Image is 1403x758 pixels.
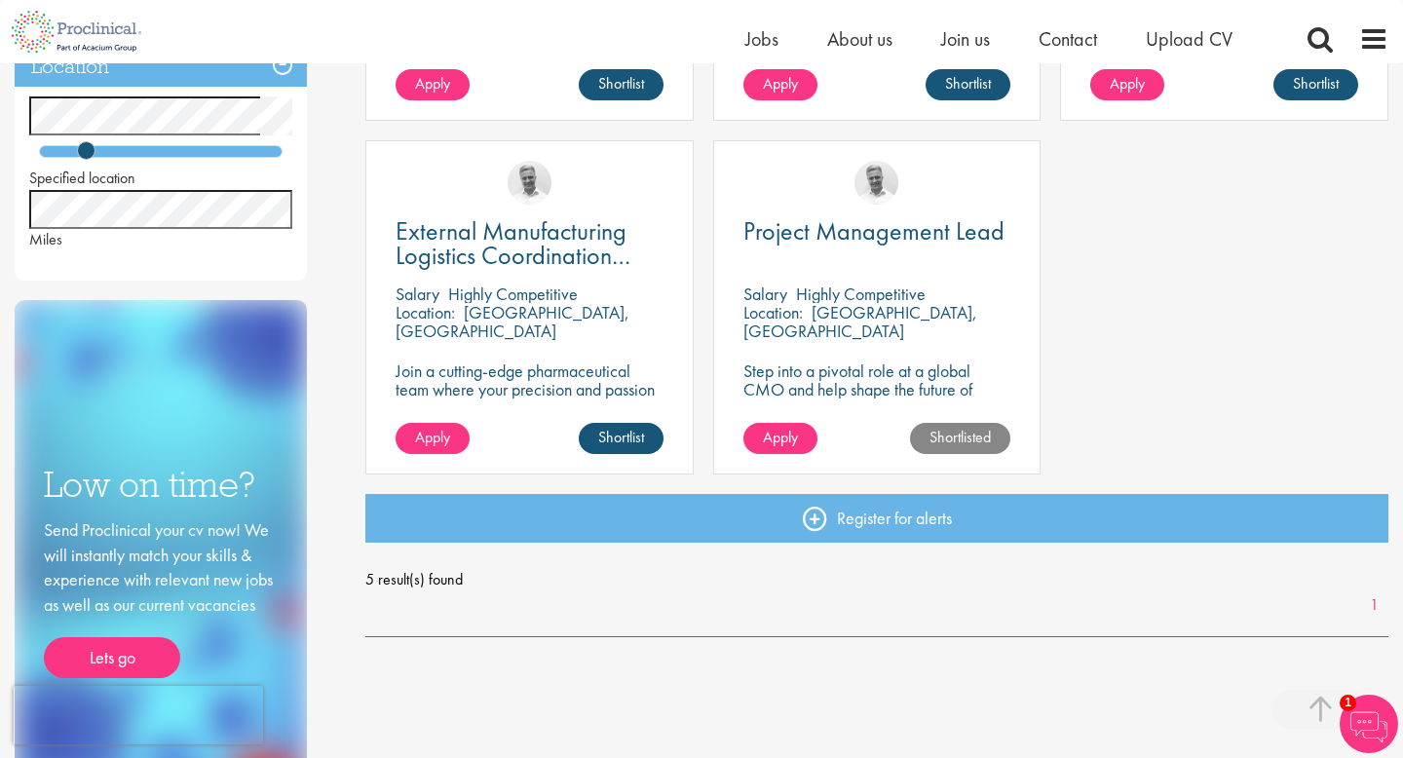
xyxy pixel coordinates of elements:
span: Apply [415,73,450,94]
a: Shortlisted [910,423,1010,454]
a: About us [827,26,892,52]
p: Highly Competitive [796,283,926,305]
span: Specified location [29,168,135,188]
a: Upload CV [1146,26,1232,52]
span: Apply [763,73,798,94]
a: Apply [396,69,470,100]
img: Chatbot [1340,695,1398,753]
a: Join us [941,26,990,52]
a: Apply [396,423,470,454]
span: Project Management Lead [743,214,1005,247]
span: 5 result(s) found [365,565,1388,594]
span: Location: [743,301,803,323]
span: Miles [29,229,62,249]
a: Shortlist [579,423,664,454]
p: Step into a pivotal role at a global CMO and help shape the future of healthcare manufacturing. [743,361,1011,417]
a: Project Management Lead [743,219,1011,244]
span: Apply [763,427,798,447]
a: Shortlist [926,69,1010,100]
h3: Low on time? [44,466,278,504]
a: Apply [743,69,817,100]
a: Register for alerts [365,494,1388,543]
p: Highly Competitive [448,283,578,305]
span: External Manufacturing Logistics Coordination Support [396,214,630,296]
span: Apply [415,427,450,447]
img: Joshua Bye [508,161,551,205]
div: Send Proclinical your cv now! We will instantly match your skills & experience with relevant new ... [44,517,278,678]
a: 1 [1360,594,1388,617]
a: Jobs [745,26,778,52]
span: 1 [1340,695,1356,711]
a: Shortlist [1273,69,1358,100]
p: Join a cutting-edge pharmaceutical team where your precision and passion for supply chain will he... [396,361,664,436]
img: Joshua Bye [854,161,898,205]
span: Salary [743,283,787,305]
a: External Manufacturing Logistics Coordination Support [396,219,664,268]
span: Apply [1110,73,1145,94]
a: Contact [1039,26,1097,52]
a: Shortlist [579,69,664,100]
a: Apply [1090,69,1164,100]
span: Location: [396,301,455,323]
p: [GEOGRAPHIC_DATA], [GEOGRAPHIC_DATA] [396,301,629,342]
iframe: reCAPTCHA [14,686,263,744]
a: Apply [743,423,817,454]
a: Lets go [44,637,180,678]
span: Salary [396,283,439,305]
h3: Location [15,46,307,88]
p: [GEOGRAPHIC_DATA], [GEOGRAPHIC_DATA] [743,301,977,342]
